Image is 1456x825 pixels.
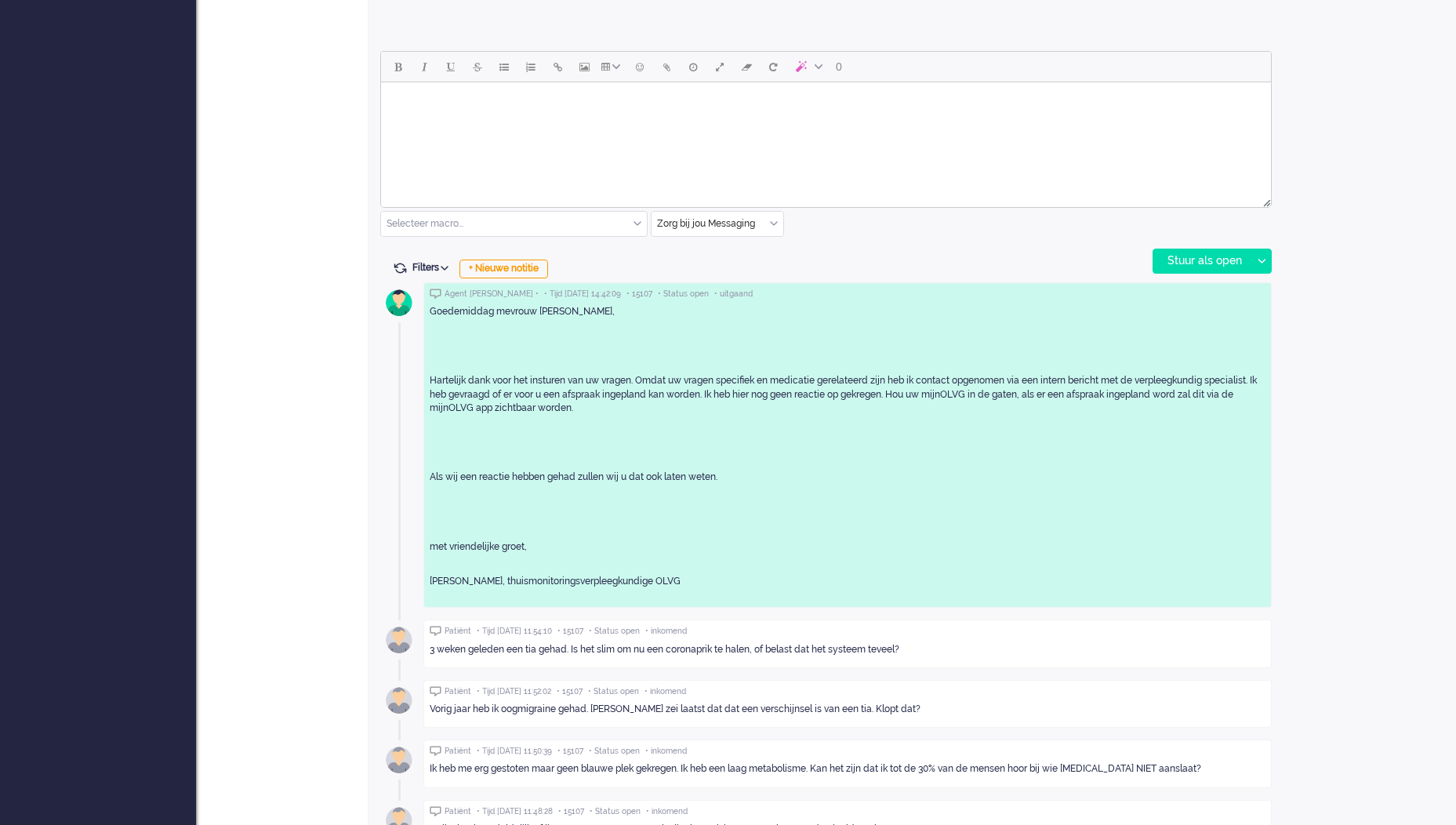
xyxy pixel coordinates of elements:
div: Vorig jaar heb ik oogmigraine gehad. [PERSON_NAME] zei laatst dat dat een verschijnsel is van een... [430,703,1265,716]
button: AI [786,53,829,80]
div: Resize [1258,193,1271,207]
button: Clear formatting [733,53,760,80]
div: 3 weken geleden een tia gehad. Is het slim om nu een coronaprik te halen, of belast dat het syste... [430,643,1265,656]
span: Patiënt [445,746,471,757]
span: • Status open [589,746,640,757]
button: Delay message [680,53,706,80]
button: Table [597,53,626,80]
iframe: Rich Text Area [381,82,1271,193]
div: Ik heb me erg gestoten maar geen blauwe plek gekregen. Ik heb een laag metabolisme. Kan het zijn ... [430,762,1265,776]
p: Als wij een reactie hebben gehad zullen wij u dat ook laten weten. [430,471,1265,484]
span: 0 [836,60,842,73]
span: • Status open [590,806,641,817]
span: • inkomend [644,686,686,697]
span: • inkomend [646,806,688,817]
span: • 15107 [557,746,583,757]
button: Add attachment [653,53,680,80]
button: 0 [829,53,849,80]
button: Reset content [760,53,786,80]
img: ic_chat_grey.svg [430,289,441,299]
button: Insert/edit link [544,53,571,80]
span: • 15107 [557,686,583,697]
img: avatar [379,620,419,660]
p: Goedemiddag mevrouw [PERSON_NAME], [430,305,1265,318]
button: Strikethrough [464,53,491,80]
span: Patiënt [445,686,471,697]
button: Bullet list [491,53,517,80]
span: Agent [PERSON_NAME] • [445,289,539,300]
button: Insert/edit image [571,53,597,80]
img: ic_chat_grey.svg [430,806,441,816]
img: avatar [379,283,419,322]
span: • uitgaand [714,289,753,300]
span: • Tijd [DATE] 11:48:28 [477,806,553,817]
p: met vriendelijke groet, [430,540,1265,554]
p: [PERSON_NAME], thuismonitoringsverpleegkundige OLVG [430,575,1265,588]
span: • Tijd [DATE] 14:42:09 [544,289,621,300]
span: • Status open [658,289,709,300]
span: • 15107 [626,289,652,300]
span: • 15107 [558,806,584,817]
span: • Status open [588,686,639,697]
p: Hartelijk dank voor het insturen van uw vragen. Omdat uw vragen specifiek en medicatie gerelateer... [430,374,1265,414]
img: ic_chat_grey.svg [430,626,441,636]
span: • Tijd [DATE] 11:54:10 [477,626,552,637]
button: Italic [411,53,438,80]
button: Emoticons [626,53,653,80]
button: Bold [384,53,411,80]
span: • inkomend [645,626,687,637]
span: Patiënt [445,626,471,637]
span: • inkomend [645,746,687,757]
span: • 15107 [557,626,583,637]
button: Numbered list [517,53,544,80]
img: avatar [379,740,419,780]
button: Fullscreen [706,53,733,80]
img: ic_chat_grey.svg [430,686,441,696]
span: • Tijd [DATE] 11:52:02 [477,686,551,697]
span: Patiënt [445,806,471,817]
div: Stuur als open [1153,249,1251,273]
span: • Tijd [DATE] 11:50:39 [477,746,552,757]
button: Underline [438,53,464,80]
span: • Status open [589,626,640,637]
span: Filters [412,262,454,273]
div: + Nieuwe notitie [459,260,548,278]
img: ic_chat_grey.svg [430,746,441,756]
img: avatar [379,681,419,720]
